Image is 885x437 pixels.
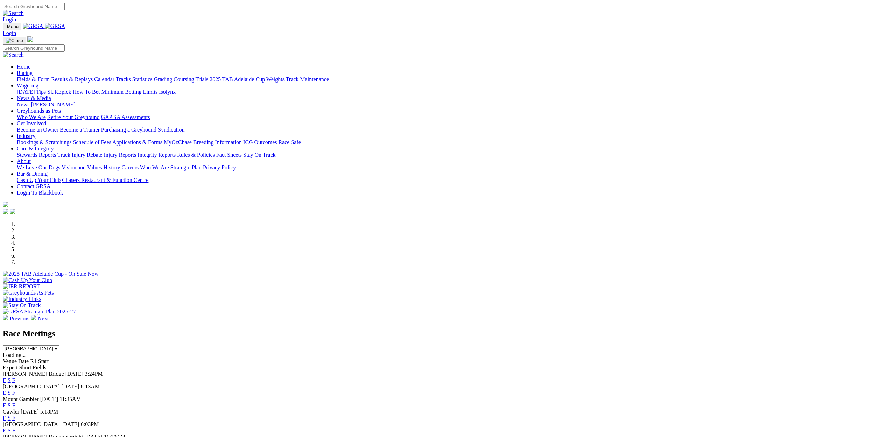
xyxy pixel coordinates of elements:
span: 8:13AM [81,383,100,389]
a: Fact Sheets [216,152,242,158]
a: Login [3,30,16,36]
div: News & Media [17,101,882,108]
a: [PERSON_NAME] [31,101,75,107]
a: SUREpick [47,89,71,95]
a: Wagering [17,83,38,89]
img: IER REPORT [3,283,40,290]
a: Who We Are [140,164,169,170]
a: E [3,415,6,421]
a: MyOzChase [164,139,192,145]
a: Cash Up Your Club [17,177,61,183]
a: We Love Our Dogs [17,164,60,170]
a: News [17,101,29,107]
a: Grading [154,76,172,82]
a: [DATE] Tips [17,89,46,95]
span: 11:35AM [59,396,81,402]
img: Greyhounds As Pets [3,290,54,296]
img: chevron-left-pager-white.svg [3,315,8,320]
img: logo-grsa-white.png [27,36,33,42]
a: E [3,377,6,383]
span: [PERSON_NAME] Bridge [3,371,64,377]
a: Strategic Plan [170,164,202,170]
a: GAP SA Assessments [101,114,150,120]
img: Cash Up Your Club [3,277,52,283]
a: Race Safe [278,139,301,145]
div: Get Involved [17,127,882,133]
div: Greyhounds as Pets [17,114,882,120]
img: logo-grsa-white.png [3,202,8,207]
span: 3:24PM [85,371,103,377]
a: Contact GRSA [17,183,50,189]
a: Track Injury Rebate [57,152,102,158]
a: Calendar [94,76,114,82]
a: Rules & Policies [177,152,215,158]
a: Login To Blackbook [17,190,63,196]
span: Short [19,365,31,371]
span: Menu [7,24,19,29]
a: Vision and Values [62,164,102,170]
a: Bookings & Scratchings [17,139,71,145]
span: Loading... [3,352,26,358]
img: Close [6,38,23,43]
div: Care & Integrity [17,152,882,158]
a: S [8,377,11,383]
a: Care & Integrity [17,146,54,151]
a: Trials [195,76,208,82]
span: 6:03PM [81,421,99,427]
span: Venue [3,358,17,364]
img: GRSA [23,23,43,29]
a: Racing [17,70,33,76]
div: Bar & Dining [17,177,882,183]
a: Breeding Information [193,139,242,145]
span: [DATE] [40,396,58,402]
span: [GEOGRAPHIC_DATA] [3,383,60,389]
a: 2025 TAB Adelaide Cup [210,76,265,82]
a: History [103,164,120,170]
a: Industry [17,133,35,139]
a: Results & Replays [51,76,93,82]
img: facebook.svg [3,209,8,214]
a: Stay On Track [243,152,275,158]
a: Previous [3,316,31,322]
img: Search [3,10,24,16]
a: Login [3,16,16,22]
input: Search [3,44,65,52]
a: Next [31,316,49,322]
a: E [3,390,6,396]
a: Chasers Restaurant & Function Centre [62,177,148,183]
a: S [8,402,11,408]
a: Integrity Reports [138,152,176,158]
span: Fields [33,365,46,371]
a: News & Media [17,95,51,101]
a: Become an Owner [17,127,58,133]
h2: Race Meetings [3,329,882,338]
div: Wagering [17,89,882,95]
a: Fields & Form [17,76,50,82]
span: Next [38,316,49,322]
img: GRSA [45,23,65,29]
a: Weights [266,76,285,82]
a: F [12,390,15,396]
a: F [12,415,15,421]
span: [DATE] [61,421,79,427]
a: S [8,415,11,421]
a: E [3,428,6,434]
a: Become a Trainer [60,127,100,133]
a: How To Bet [73,89,100,95]
img: GRSA Strategic Plan 2025-27 [3,309,76,315]
span: Previous [10,316,29,322]
img: Stay On Track [3,302,41,309]
a: Purchasing a Greyhound [101,127,156,133]
img: twitter.svg [10,209,15,214]
span: Date [18,358,29,364]
img: Search [3,52,24,58]
img: 2025 TAB Adelaide Cup - On Sale Now [3,271,99,277]
a: Get Involved [17,120,46,126]
a: Statistics [132,76,153,82]
a: Isolynx [159,89,176,95]
div: About [17,164,882,171]
a: ICG Outcomes [243,139,277,145]
a: Privacy Policy [203,164,236,170]
button: Toggle navigation [3,23,21,30]
a: Who We Are [17,114,46,120]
